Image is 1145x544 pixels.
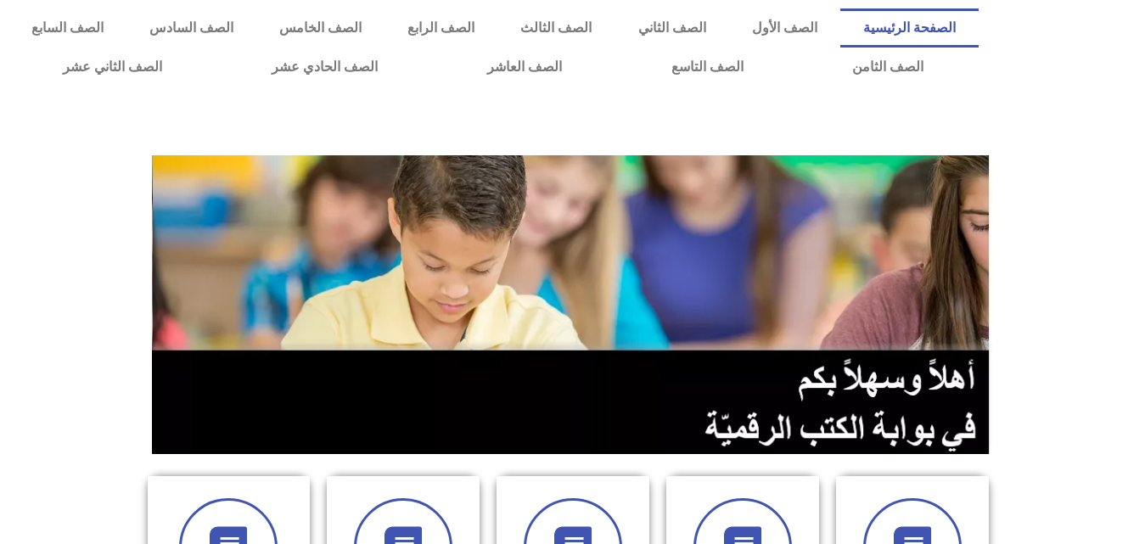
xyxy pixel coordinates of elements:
[433,48,617,87] a: الصف العاشر
[840,8,979,48] a: الصفحة الرئيسية
[126,8,256,48] a: الصف السادس
[798,48,979,87] a: الصف الثامن
[8,48,217,87] a: الصف الثاني عشر
[616,48,798,87] a: الصف التاسع
[729,8,840,48] a: الصف الأول
[256,8,384,48] a: الصف الخامس
[384,8,497,48] a: الصف الرابع
[497,8,615,48] a: الصف الثالث
[615,8,729,48] a: الصف الثاني
[217,48,433,87] a: الصف الحادي عشر
[8,8,126,48] a: الصف السابع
